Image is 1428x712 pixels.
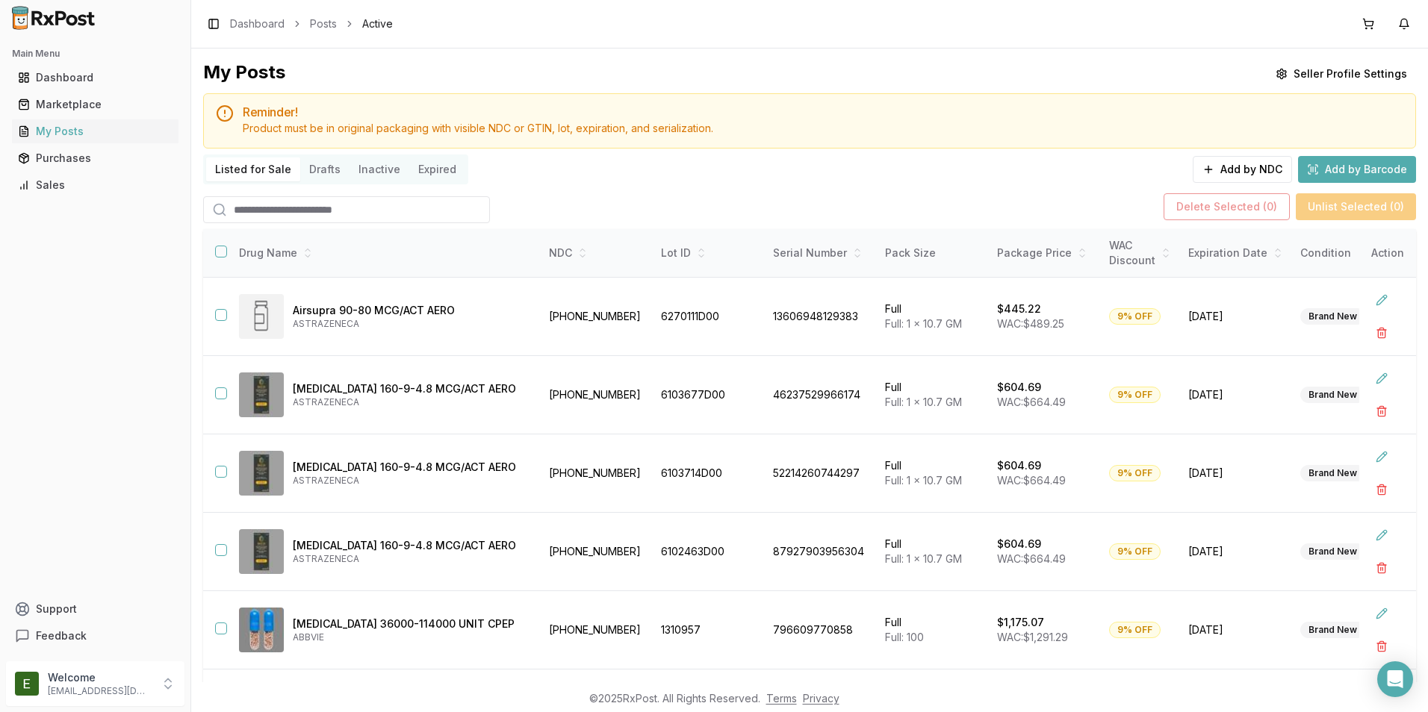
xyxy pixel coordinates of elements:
[6,622,184,649] button: Feedback
[293,460,528,475] p: [MEDICAL_DATA] 160-9-4.8 MCG/ACT AERO
[48,685,152,697] p: [EMAIL_ADDRESS][DOMAIN_NAME]
[876,278,988,356] td: Full
[1368,287,1395,313] button: Edit
[885,317,962,330] span: Full: 1 x 10.7 GM
[409,157,465,181] button: Expired
[239,529,284,574] img: Breztri Aerosphere 160-9-4.8 MCG/ACT AERO
[203,60,285,87] div: My Posts
[18,124,173,139] div: My Posts
[6,66,184,90] button: Dashboard
[803,692,839,705] a: Privacy
[885,396,962,408] span: Full: 1 x 10.7 GM
[764,278,876,356] td: 13606948129383
[6,173,184,197] button: Sales
[997,537,1041,552] p: $604.69
[1298,156,1416,183] button: Add by Barcode
[1368,398,1395,425] button: Delete
[997,552,1066,565] span: WAC: $664.49
[1368,633,1395,660] button: Delete
[239,372,284,417] img: Breztri Aerosphere 160-9-4.8 MCG/ACT AERO
[1109,465,1161,481] div: 9% OFF
[6,119,184,143] button: My Posts
[300,157,350,181] button: Drafts
[36,628,87,643] span: Feedback
[1188,622,1282,637] span: [DATE]
[362,16,393,31] span: Active
[239,294,284,339] img: Airsupra 90-80 MCG/ACT AERO
[350,157,409,181] button: Inactive
[1368,476,1395,503] button: Delete
[293,303,528,318] p: Airsupra 90-80 MCG/ACT AERO
[997,302,1041,316] p: $445.22
[243,121,1403,136] div: Product must be in original packaging with visible NDC or GTIN, lot, expiration, and serialization.
[12,91,178,118] a: Marketplace
[206,157,300,181] button: Listed for Sale
[997,396,1066,408] span: WAC: $664.49
[15,672,39,696] img: User avatar
[293,553,528,565] p: ASTRAZENECA
[230,16,393,31] nav: breadcrumb
[652,434,764,513] td: 6103714D00
[1300,622,1365,638] div: Brand New
[243,106,1403,118] h5: Reminder!
[1188,246,1282,260] div: Expiration Date
[997,631,1068,643] span: WAC: $1,291.29
[997,474,1066,487] span: WAC: $664.49
[1193,156,1292,183] button: Add by NDC
[293,616,528,631] p: [MEDICAL_DATA] 36000-114000 UNIT CPEP
[764,513,876,591] td: 87927903956304
[1300,308,1365,325] div: Brand New
[239,451,284,496] img: Breztri Aerosphere 160-9-4.8 MCG/ACT AERO
[1368,319,1395,346] button: Delete
[1109,238,1170,268] div: WAC Discount
[652,591,764,669] td: 1310957
[1368,443,1395,470] button: Edit
[293,396,528,408] p: ASTRAZENECA
[293,475,528,487] p: ASTRAZENECA
[6,146,184,170] button: Purchases
[1267,60,1416,87] button: Seller Profile Settings
[239,246,528,260] div: Drug Name
[12,48,178,60] h2: Main Menu
[1109,543,1161,560] div: 9% OFF
[1188,387,1282,402] span: [DATE]
[239,608,284,652] img: Creon 36000-114000 UNIT CPEP
[293,381,528,396] p: [MEDICAL_DATA] 160-9-4.8 MCG/ACT AERO
[997,458,1041,473] p: $604.69
[12,118,178,145] a: My Posts
[766,692,797,705] a: Terms
[540,278,652,356] td: [PHONE_NUMBER]
[1359,229,1416,278] th: Action
[885,474,962,487] span: Full: 1 x 10.7 GM
[12,64,178,91] a: Dashboard
[6,93,184,116] button: Marketplace
[48,670,152,685] p: Welcome
[876,513,988,591] td: Full
[652,356,764,434] td: 6103677D00
[293,538,528,553] p: [MEDICAL_DATA] 160-9-4.8 MCG/ACT AERO
[6,596,184,622] button: Support
[310,16,337,31] a: Posts
[997,380,1041,395] p: $604.69
[1291,229,1403,278] th: Condition
[540,513,652,591] td: [PHONE_NUMBER]
[773,246,867,260] div: Serial Number
[549,246,643,260] div: NDC
[1368,365,1395,392] button: Edit
[18,151,173,166] div: Purchases
[1109,387,1161,403] div: 9% OFF
[18,178,173,193] div: Sales
[885,631,924,643] span: Full: 100
[1300,543,1365,560] div: Brand New
[885,552,962,565] span: Full: 1 x 10.7 GM
[876,591,988,669] td: Full
[997,246,1091,260] div: Package Price
[1300,465,1365,481] div: Brand New
[540,356,652,434] td: [PHONE_NUMBER]
[1188,309,1282,324] span: [DATE]
[1368,522,1395,549] button: Edit
[764,356,876,434] td: 46237529966174
[876,434,988,513] td: Full
[1109,622,1161,638] div: 9% OFF
[293,631,528,643] p: ABBVIE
